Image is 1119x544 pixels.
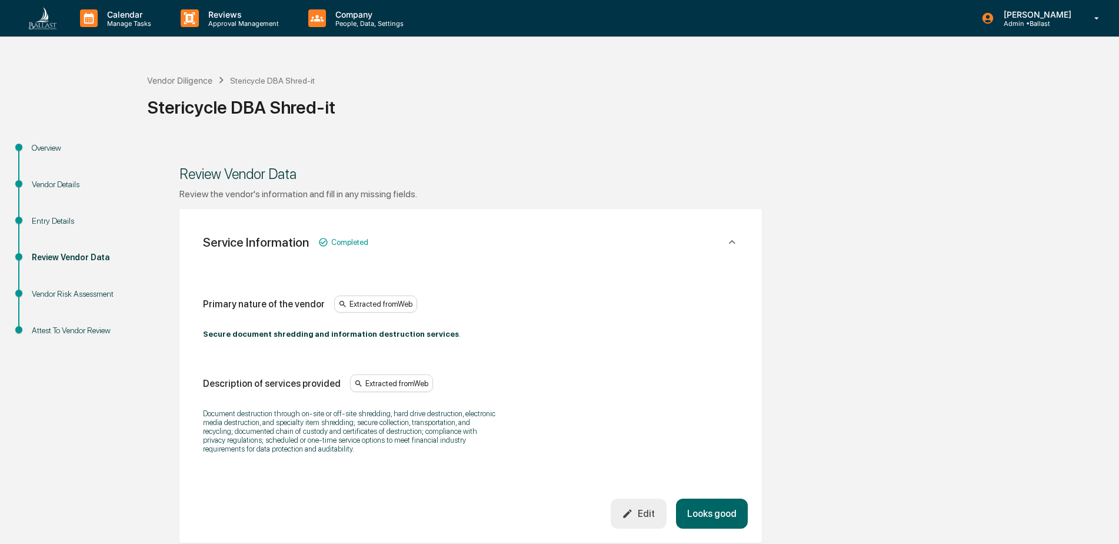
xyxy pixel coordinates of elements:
div: Overview [32,142,128,154]
span: Completed [331,238,368,247]
div: Service InformationCompleted [194,261,748,529]
div: Description of services provided [203,378,341,389]
p: [PERSON_NAME] [994,9,1077,19]
div: Service Information [203,235,309,250]
div: Review Vendor Data [179,165,762,183]
p: . [203,330,497,339]
p: Company [326,9,409,19]
div: Review Vendor Data [32,251,128,264]
strong: Secure document shredding and information destruction services [203,330,459,339]
p: People, Data, Settings [326,19,409,28]
div: Edit [622,508,655,519]
div: Attest To Vendor Review [32,324,128,337]
p: Reviews [199,9,285,19]
button: Edit [611,499,667,529]
div: Stericycle DBA Shred-it [147,97,1113,118]
p: Approval Management [199,19,285,28]
p: Calendar [98,9,157,19]
div: Vendor Risk Assessment [32,288,128,300]
p: Manage Tasks [98,19,157,28]
div: Review the vendor's information and fill in any missing fields. [179,188,762,200]
div: Extracted from Web [334,296,417,313]
p: Admin • Ballast [994,19,1077,28]
button: Looks good [676,499,748,529]
div: Stericycle DBA Shred-it [230,76,315,85]
img: logo [28,7,56,29]
div: Entry Details [32,215,128,227]
div: Extracted from Web [350,374,433,392]
div: Service InformationCompleted [194,223,748,261]
div: Vendor Diligence [147,75,212,85]
p: Document destruction through on-site or off-site shredding, hard drive destruction, electronic me... [203,409,497,453]
div: Primary nature of the vendor [203,298,325,310]
div: Vendor Details [32,178,128,191]
iframe: Open customer support [1081,505,1113,537]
